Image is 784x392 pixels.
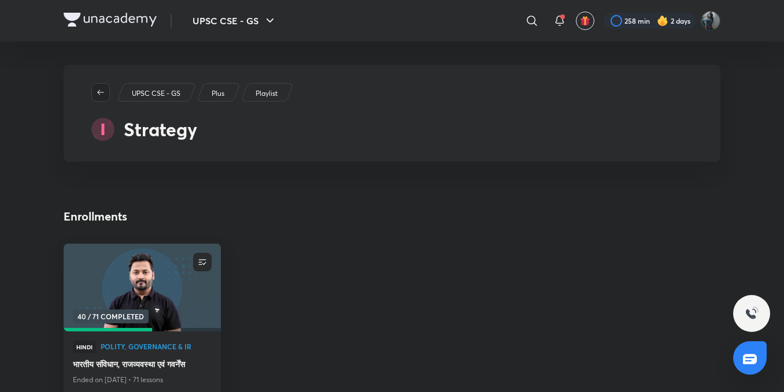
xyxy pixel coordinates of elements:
span: Polity, Governance & IR [101,343,212,350]
p: Ended on [DATE] • 71 lessons [73,372,212,387]
img: streak [657,15,668,27]
a: भारतीय संविधान, राजव्यवस्था एवं गवर्नेंस [73,358,212,372]
img: syllabus-subject-icon [91,118,114,141]
img: Company Logo [64,13,157,27]
a: Polity, Governance & IR [101,343,212,351]
img: ttu [745,307,759,320]
img: Komal [701,11,720,31]
a: Playlist [254,88,280,99]
button: UPSC CSE - GS [186,9,284,32]
img: new-thumbnail [62,242,222,332]
p: UPSC CSE - GS [132,88,180,99]
p: Playlist [256,88,278,99]
p: Plus [212,88,224,99]
a: UPSC CSE - GS [130,88,183,99]
span: 40 / 71 COMPLETED [73,309,149,323]
h4: Enrollments [64,208,127,225]
button: avatar [576,12,594,30]
span: Hindi [73,341,96,353]
a: Plus [210,88,227,99]
a: new-thumbnail40 / 71 COMPLETED [64,244,221,331]
img: avatar [580,16,590,26]
a: Company Logo [64,13,157,29]
h2: Strategy [124,115,197,143]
